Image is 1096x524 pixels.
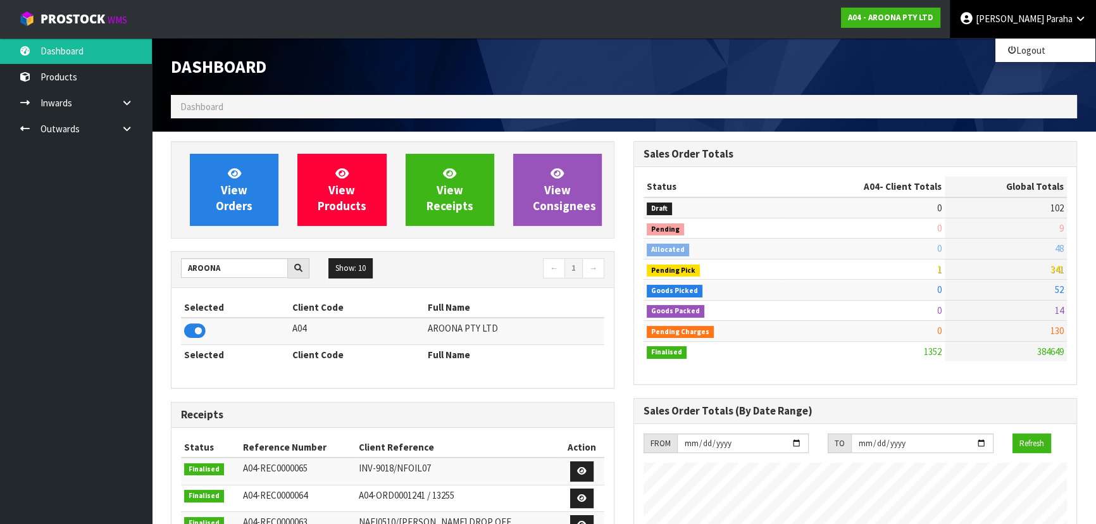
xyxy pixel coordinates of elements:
[359,489,454,501] span: A04-ORD0001241 / 13255
[945,177,1067,197] th: Global Totals
[841,8,940,28] a: A04 - AROONA PTY LTD
[937,325,942,337] span: 0
[184,463,224,476] span: Finalised
[647,346,687,359] span: Finalised
[402,258,605,280] nav: Page navigation
[564,258,583,278] a: 1
[647,305,704,318] span: Goods Packed
[181,258,288,278] input: Search clients
[1050,202,1064,214] span: 102
[318,166,366,213] span: View Products
[356,437,560,458] th: Client Reference
[533,166,596,213] span: View Consignees
[40,11,105,27] span: ProStock
[582,258,604,278] a: →
[190,154,278,226] a: ViewOrders
[184,490,224,502] span: Finalised
[848,12,933,23] strong: A04 - AROONA PTY LTD
[937,242,942,254] span: 0
[924,346,942,358] span: 1352
[180,101,223,113] span: Dashboard
[937,202,942,214] span: 0
[1037,346,1064,358] span: 384649
[289,318,425,345] td: A04
[783,177,945,197] th: - Client Totals
[243,489,308,501] span: A04-REC0000064
[644,405,1067,417] h3: Sales Order Totals (By Date Range)
[289,297,425,318] th: Client Code
[937,263,942,275] span: 1
[1050,325,1064,337] span: 130
[976,13,1044,25] span: [PERSON_NAME]
[1055,284,1064,296] span: 52
[1055,304,1064,316] span: 14
[425,345,604,365] th: Full Name
[864,180,880,192] span: A04
[828,434,851,454] div: TO
[647,203,672,215] span: Draft
[647,244,689,256] span: Allocated
[1012,434,1051,454] button: Refresh
[1046,13,1073,25] span: Paraha
[647,285,702,297] span: Goods Picked
[937,304,942,316] span: 0
[19,11,35,27] img: cube-alt.png
[1059,222,1064,234] span: 9
[427,166,473,213] span: View Receipts
[171,56,266,77] span: Dashboard
[543,258,565,278] a: ←
[644,148,1067,160] h3: Sales Order Totals
[328,258,373,278] button: Show: 10
[995,42,1095,59] a: Logout
[216,166,252,213] span: View Orders
[240,437,356,458] th: Reference Number
[513,154,602,226] a: ViewConsignees
[647,265,700,277] span: Pending Pick
[644,434,677,454] div: FROM
[647,223,684,236] span: Pending
[937,284,942,296] span: 0
[1050,263,1064,275] span: 341
[181,345,289,365] th: Selected
[181,409,604,421] h3: Receipts
[644,177,783,197] th: Status
[243,462,308,474] span: A04-REC0000065
[359,462,431,474] span: INV-9018/NFOIL07
[425,297,604,318] th: Full Name
[937,222,942,234] span: 0
[297,154,386,226] a: ViewProducts
[181,297,289,318] th: Selected
[289,345,425,365] th: Client Code
[647,326,714,339] span: Pending Charges
[181,437,240,458] th: Status
[1055,242,1064,254] span: 48
[406,154,494,226] a: ViewReceipts
[425,318,604,345] td: AROONA PTY LTD
[108,14,127,26] small: WMS
[559,437,604,458] th: Action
